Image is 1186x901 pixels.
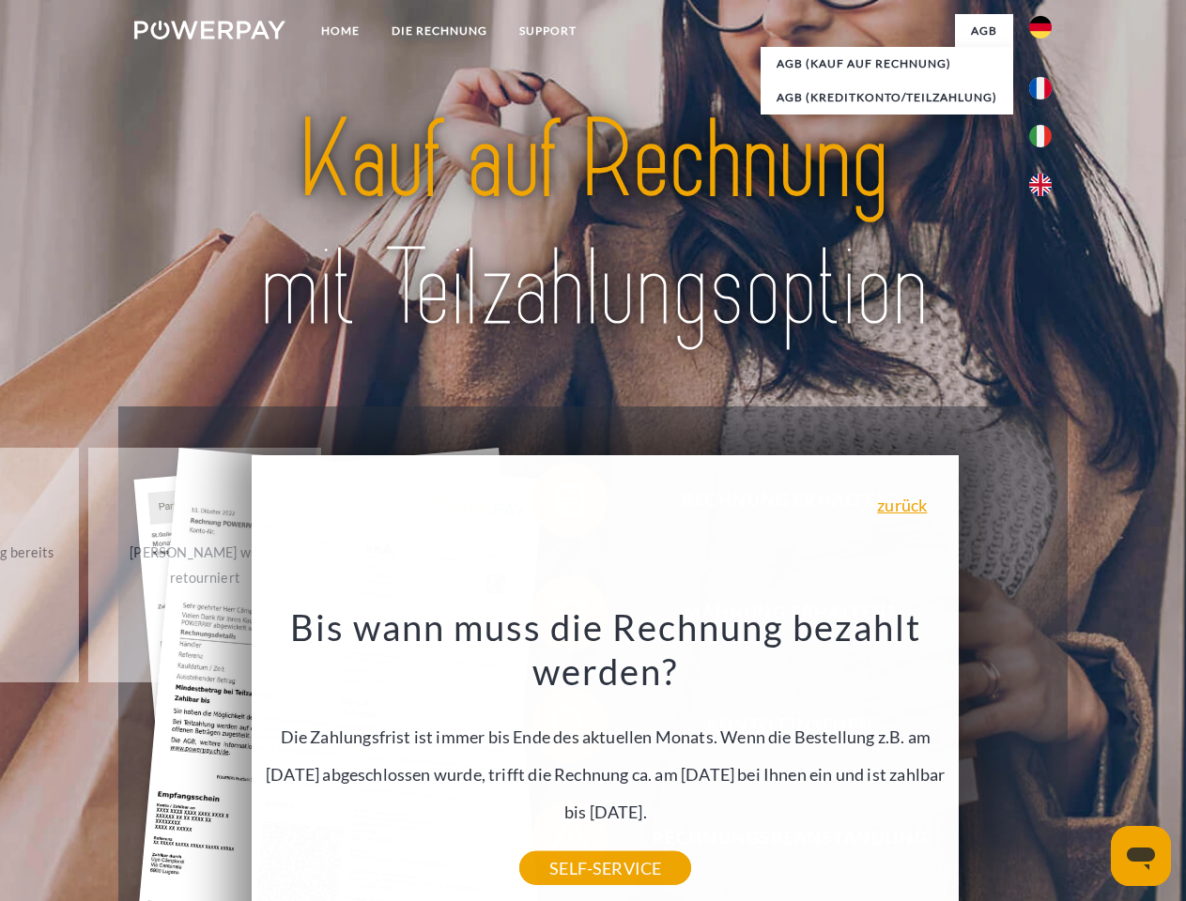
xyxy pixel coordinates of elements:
[263,604,948,695] h3: Bis wann muss die Rechnung bezahlt werden?
[305,14,376,48] a: Home
[376,14,503,48] a: DIE RECHNUNG
[1029,16,1052,38] img: de
[100,540,311,590] div: [PERSON_NAME] wurde retourniert
[503,14,593,48] a: SUPPORT
[877,496,927,513] a: zurück
[1029,125,1052,147] img: it
[519,851,691,885] a: SELF-SERVICE
[179,90,1007,359] img: title-powerpay_de.svg
[1029,77,1052,99] img: fr
[1111,826,1171,886] iframe: Schaltfläche zum Öffnen des Messaging-Fensters
[955,14,1013,48] a: agb
[761,81,1013,115] a: AGB (Kreditkonto/Teilzahlung)
[134,21,285,39] img: logo-powerpay-white.svg
[761,47,1013,81] a: AGB (Kauf auf Rechnung)
[263,604,948,868] div: Die Zahlungsfrist ist immer bis Ende des aktuellen Monats. Wenn die Bestellung z.B. am [DATE] abg...
[1029,174,1052,196] img: en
